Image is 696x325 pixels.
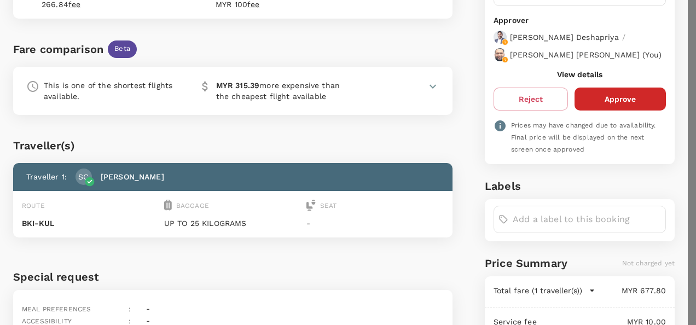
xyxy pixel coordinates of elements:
p: Traveller 1 : [26,171,67,182]
p: [PERSON_NAME] Deshapriya [510,32,619,43]
p: MYR 677.80 [595,285,666,296]
h6: Special request [13,268,453,286]
button: View details [557,70,602,79]
button: Reject [494,88,568,111]
div: Fare comparison [13,40,103,58]
input: Add a label to this booking [513,211,661,228]
img: avatar-67a5bcb800f47.png [494,31,507,44]
span: Beta [108,44,137,54]
span: Seat [320,202,337,210]
div: - [142,299,150,315]
span: Prices may have changed due to availability. Final price will be displayed on the next screen onc... [511,121,656,153]
h6: Price Summary [485,254,567,272]
span: : [129,305,131,313]
h6: Labels [485,177,675,195]
p: This is one of the shortest flights available. [44,80,181,102]
p: more expensive than the cheapest flight available [216,80,353,102]
p: / [622,32,625,43]
b: MYR 315.39 [216,81,260,90]
p: [PERSON_NAME] [101,171,164,182]
p: - [306,218,444,229]
span: Not charged yet [622,259,675,267]
span: Route [22,202,45,210]
p: SC [78,171,89,182]
img: seat-icon [306,200,316,211]
button: Approve [575,88,666,111]
p: Approver [494,15,666,26]
span: Meal preferences [22,305,91,313]
p: Total fare (1 traveller(s)) [494,285,582,296]
img: baggage-icon [164,200,172,211]
p: UP TO 25 KILOGRAMS [164,218,302,229]
p: [PERSON_NAME] [PERSON_NAME] ( You ) [510,49,662,60]
p: BKI - KUL [22,218,160,229]
img: avatar-67b4218f54620.jpeg [494,48,507,61]
span: Accessibility [22,317,72,325]
span: : [129,317,131,325]
span: Baggage [176,202,209,210]
div: Traveller(s) [13,137,453,154]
